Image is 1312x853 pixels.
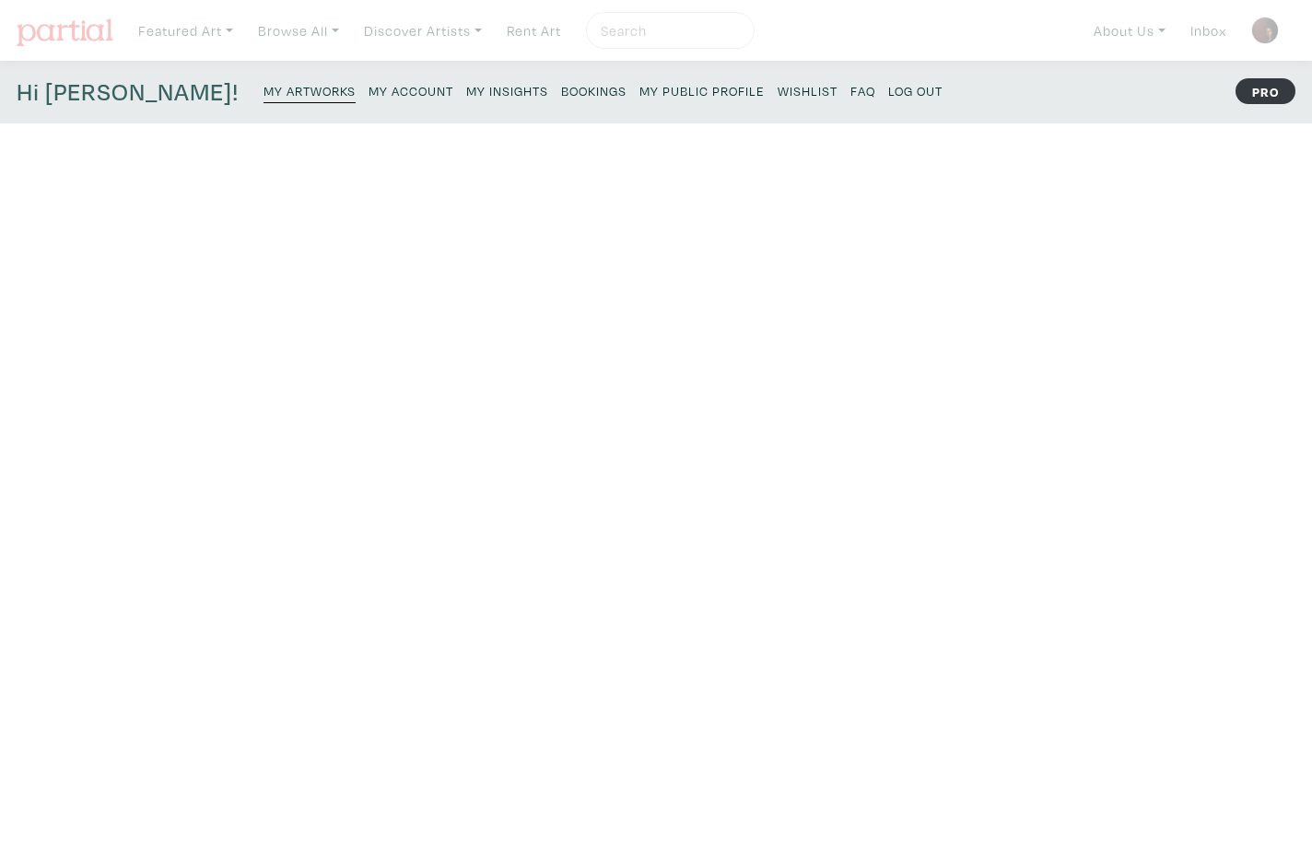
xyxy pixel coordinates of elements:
[498,12,569,50] a: Rent Art
[888,82,943,99] small: Log Out
[466,82,548,99] small: My Insights
[850,82,875,99] small: FAQ
[850,77,875,102] a: FAQ
[130,12,241,50] a: Featured Art
[1236,78,1295,104] strong: PRO
[778,77,838,102] a: Wishlist
[639,82,765,99] small: My Public Profile
[639,77,765,102] a: My Public Profile
[17,77,239,107] h4: Hi [PERSON_NAME]!
[888,77,943,102] a: Log Out
[466,77,548,102] a: My Insights
[264,82,356,99] small: My Artworks
[561,77,627,102] a: Bookings
[1251,17,1279,44] img: phpThumb.php
[369,82,453,99] small: My Account
[356,12,490,50] a: Discover Artists
[1182,12,1235,50] a: Inbox
[264,77,356,103] a: My Artworks
[369,77,453,102] a: My Account
[778,82,838,99] small: Wishlist
[599,19,737,42] input: Search
[1085,12,1174,50] a: About Us
[250,12,347,50] a: Browse All
[561,82,627,99] small: Bookings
